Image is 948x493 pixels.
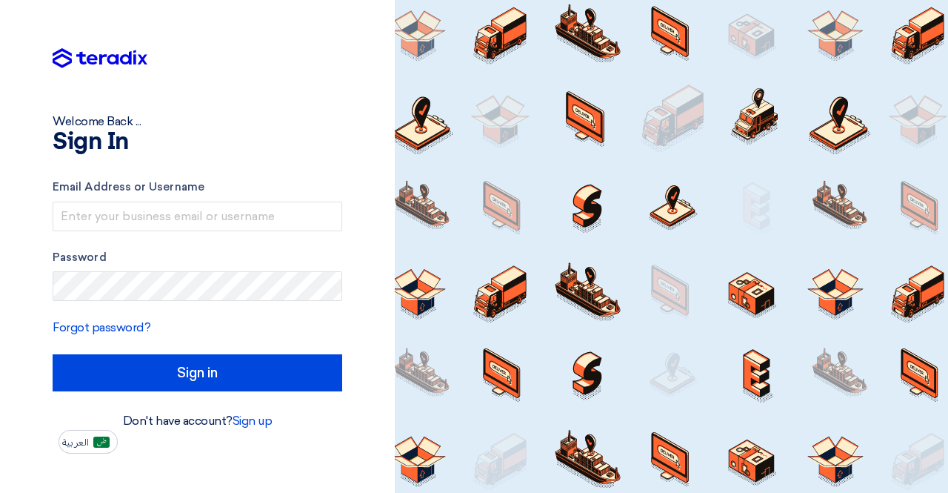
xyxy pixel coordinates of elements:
[53,354,342,391] input: Sign in
[53,249,342,266] label: Password
[53,179,342,196] label: Email Address or Username
[53,320,150,334] a: Forgot password?
[53,130,342,154] h1: Sign In
[53,48,147,69] img: Teradix logo
[53,202,342,231] input: Enter your business email or username
[59,430,118,454] button: العربية
[93,437,110,448] img: ar-AR.png
[53,113,342,130] div: Welcome Back ...
[233,414,273,428] a: Sign up
[62,437,89,448] span: العربية
[53,412,342,430] div: Don't have account?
